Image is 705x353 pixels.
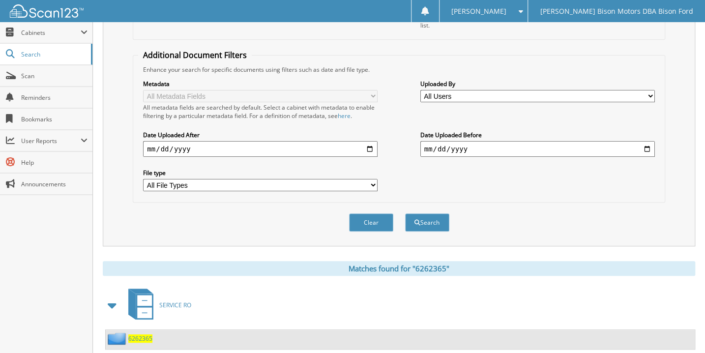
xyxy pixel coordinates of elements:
[10,4,84,18] img: scan123-logo-white.svg
[159,301,191,309] span: SERVICE RO
[103,261,695,276] div: Matches found for "6262365"
[21,93,88,102] span: Reminders
[656,306,705,353] iframe: Chat Widget
[143,80,378,88] label: Metadata
[108,332,128,345] img: folder2.png
[21,180,88,188] span: Announcements
[21,158,88,167] span: Help
[143,141,378,157] input: start
[21,29,81,37] span: Cabinets
[21,50,86,59] span: Search
[451,8,506,14] span: [PERSON_NAME]
[349,213,393,232] button: Clear
[143,131,378,139] label: Date Uploaded After
[21,115,88,123] span: Bookmarks
[338,112,351,120] a: here
[21,137,81,145] span: User Reports
[420,141,655,157] input: end
[143,169,378,177] label: File type
[128,334,152,343] a: 6262365
[420,131,655,139] label: Date Uploaded Before
[138,65,660,74] div: Enhance your search for specific documents using filters such as date and file type.
[122,286,191,324] a: SERVICE RO
[138,50,252,60] legend: Additional Document Filters
[420,80,655,88] label: Uploaded By
[540,8,693,14] span: [PERSON_NAME] Bison Motors DBA Bison Ford
[21,72,88,80] span: Scan
[405,213,449,232] button: Search
[143,103,378,120] div: All metadata fields are searched by default. Select a cabinet with metadata to enable filtering b...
